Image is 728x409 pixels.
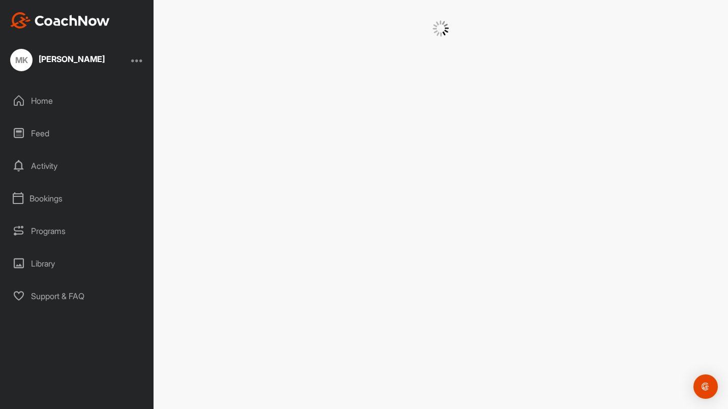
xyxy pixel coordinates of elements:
div: [PERSON_NAME] [39,55,105,63]
div: Support & FAQ [6,283,149,309]
img: G6gVgL6ErOh57ABN0eRmCEwV0I4iEi4d8EwaPGI0tHgoAbU4EAHFLEQAh+QQFCgALACwIAA4AGAASAAAEbHDJSesaOCdk+8xg... [433,20,449,37]
div: Home [6,88,149,113]
img: CoachNow [10,12,110,28]
div: Bookings [6,186,149,211]
div: Library [6,251,149,276]
div: MK [10,49,33,71]
div: Activity [6,153,149,179]
div: Programs [6,218,149,244]
div: Open Intercom Messenger [693,374,718,399]
div: Feed [6,121,149,146]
